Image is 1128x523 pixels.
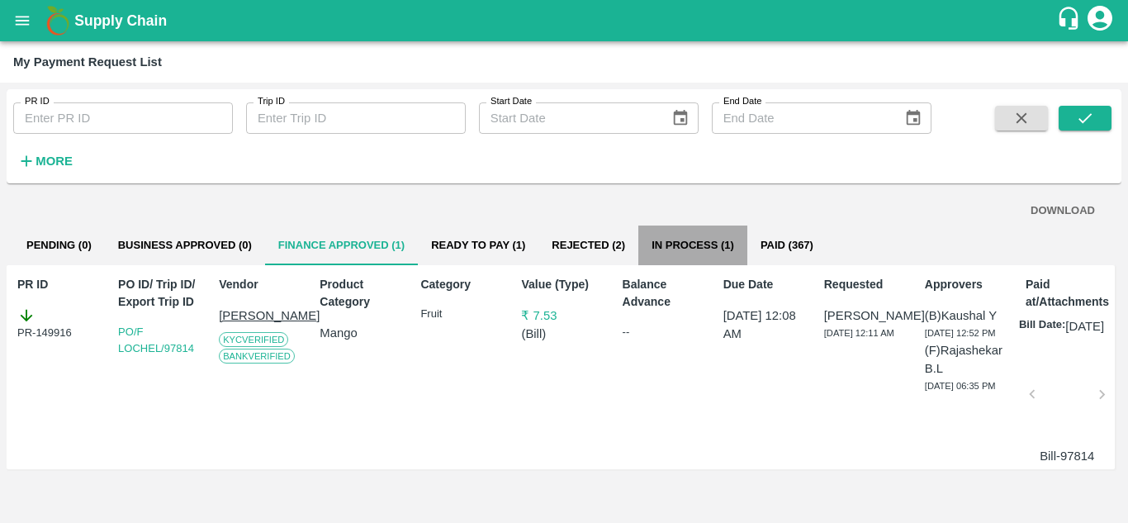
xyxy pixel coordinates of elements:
p: Approvers [925,276,1010,293]
div: customer-support [1056,6,1085,36]
label: Trip ID [258,95,285,108]
span: [DATE] 06:35 PM [925,381,996,391]
p: ₹ 7.53 [521,307,606,325]
div: My Payment Request List [13,51,162,73]
input: Enter Trip ID [246,102,466,134]
button: Pending (0) [13,226,105,265]
a: PO/F LOCHEL/97814 [118,326,194,354]
span: [DATE] 12:11 AM [824,328,894,338]
p: Category [420,276,505,293]
div: account of current user [1085,3,1115,38]
span: KYC Verified [219,332,288,347]
p: (B) Kaushal Y [925,307,1010,325]
button: Paid (367) [747,226,827,265]
p: Mango [320,324,405,342]
button: Finance Approved (1) [265,226,418,265]
button: More [13,147,77,175]
p: PR ID [17,276,102,293]
div: PR-149916 [17,307,102,341]
p: [DATE] 12:08 AM [723,307,808,344]
button: Choose date [898,102,929,134]
p: ( Bill ) [521,325,606,343]
p: Balance Advance [623,276,708,311]
p: Vendor [219,276,304,293]
p: [PERSON_NAME] [824,307,909,325]
button: DOWNLOAD [1024,197,1102,226]
button: Rejected (2) [538,226,638,265]
input: Start Date [479,102,659,134]
p: Bill-97814 [1039,447,1096,465]
button: Ready To Pay (1) [418,226,538,265]
p: Product Category [320,276,405,311]
p: [DATE] [1065,317,1104,335]
input: Enter PR ID [13,102,233,134]
a: Supply Chain [74,9,1056,32]
button: Business Approved (0) [105,226,265,265]
p: Paid at/Attachments [1026,276,1111,311]
img: logo [41,4,74,37]
input: End Date [712,102,892,134]
label: Start Date [491,95,532,108]
label: PR ID [25,95,50,108]
strong: More [36,155,73,168]
label: End Date [723,95,761,108]
button: open drawer [3,2,41,40]
p: Fruit [420,307,505,322]
span: [DATE] 12:52 PM [925,328,996,338]
p: Bill Date: [1019,317,1065,335]
p: PO ID/ Trip ID/ Export Trip ID [118,276,203,311]
button: In Process (1) [638,226,747,265]
p: Value (Type) [521,276,606,293]
p: (F) Rajashekar B.L [925,341,1010,378]
p: Due Date [723,276,808,293]
span: Bank Verified [219,349,295,364]
button: Choose date [665,102,696,134]
div: -- [623,324,708,340]
p: [PERSON_NAME] [219,307,304,325]
p: Requested [824,276,909,293]
b: Supply Chain [74,12,167,29]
